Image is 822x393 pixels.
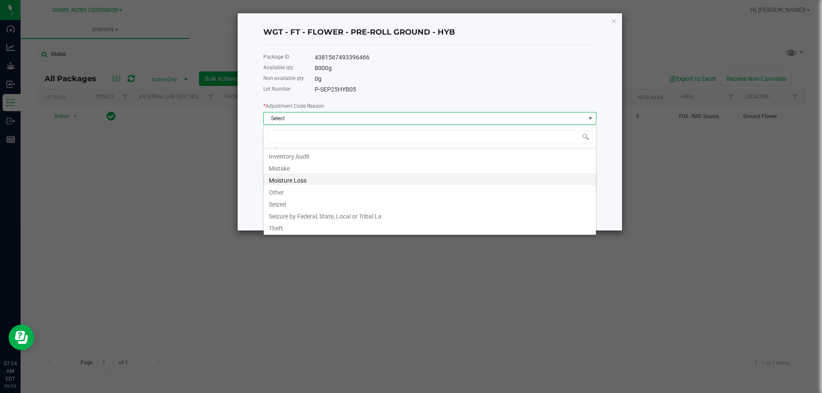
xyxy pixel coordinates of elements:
div: 8000 [315,64,596,73]
label: Non-available qty [263,74,304,82]
div: 0 [315,74,596,83]
span: g [328,65,332,71]
label: Package ID [263,53,289,61]
div: P-SEP25HYB05 [315,85,596,94]
label: Available qty [263,64,293,71]
span: Select [264,112,585,124]
span: g [318,75,322,82]
label: Adjustment Code Reason [263,102,324,110]
h4: WGT - FT - FLOWER - PRE-ROLL GROUND - HYB [263,27,596,38]
label: Lot Number [263,85,291,93]
iframe: Resource center [9,325,34,350]
div: 4381567493396466 [315,53,596,62]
